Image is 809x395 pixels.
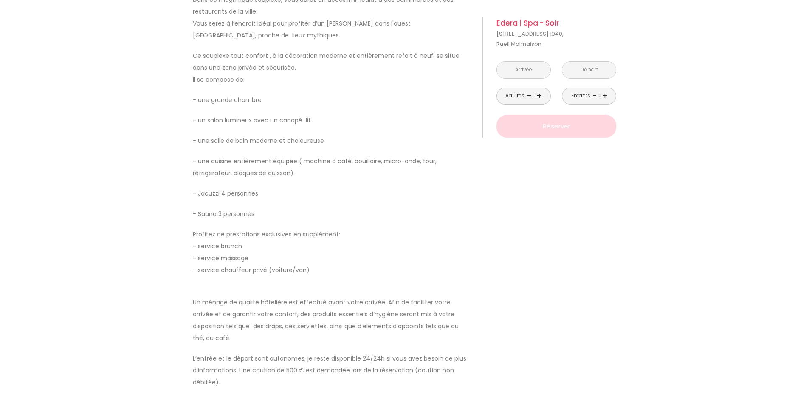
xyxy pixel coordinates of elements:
[193,94,471,106] p: - une grande chambre
[193,352,471,388] p: L’entrée et le départ sont autonomes, je reste disponible 24/24h si vous avez besoin de plus d'in...
[193,228,471,288] p: Profitez de prestations exclusives en supplément​: - service brunch - service massage - service c...
[193,296,471,344] p: Un ménage de qualité hôtelière est effectué avant votre arrivée. Afin de faciliter votre arrivée ...
[496,115,616,138] button: Réserver
[527,89,532,102] a: -
[571,92,590,100] div: Enfants
[193,155,471,179] p: - une cuisine entièrement équipée ( machine à café, bouilloire, micro-onde, four, réfrigérateur, ...
[193,50,471,85] p: Ce souplexe tout confort , à la décoration moderne et entièrement refait à neuf, se situe dans un...
[193,208,471,220] p: - Sauna 3 personnes
[505,92,524,100] div: Adultes
[193,188,471,199] p: - Jacuzzi 4 personnes
[592,89,597,102] a: -
[496,17,616,29] p: Edera | Spa - Soir
[496,29,616,49] p: Rueil Malmaison
[193,135,471,147] p: - une salle de bain moderne et chaleureuse
[537,89,542,102] a: +
[496,29,616,39] span: [STREET_ADDRESS] 1940,
[499,121,613,131] p: Réserver
[562,62,616,78] input: Départ
[497,62,550,78] input: Arrivée
[598,92,602,100] div: 0
[193,114,471,126] p: - un salon lumineux avec un canapé-lit
[602,89,607,102] a: +
[533,92,537,100] div: 1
